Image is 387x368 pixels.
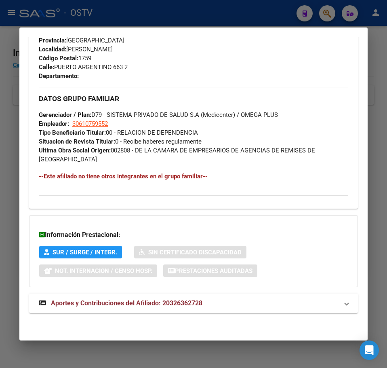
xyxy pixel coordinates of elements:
span: Sin Certificado Discapacidad [148,249,242,256]
button: Prestaciones Auditadas [163,264,257,277]
span: 0 - Recibe haberes regularmente [39,138,202,145]
span: SUR / SURGE / INTEGR. [53,249,117,256]
h3: DATOS GRUPO FAMILIAR [39,94,348,103]
h4: --Este afiliado no tiene otros integrantes en el grupo familiar-- [39,172,348,181]
strong: Departamento: [39,72,79,80]
span: Not. Internacion / Censo Hosp. [55,267,152,275]
strong: Tipo Beneficiario Titular: [39,129,106,136]
div: Open Intercom Messenger [360,341,379,360]
span: 30610759552 [72,120,108,127]
span: 002808 - DE LA CAMARA DE EMPRESARIOS DE AGENCIAS DE REMISES DE [GEOGRAPHIC_DATA] [39,147,315,163]
button: SUR / SURGE / INTEGR. [39,246,122,258]
strong: Ultima Obra Social Origen: [39,147,111,154]
strong: Empleador: [39,120,69,127]
h3: Información Prestacional: [39,230,348,240]
span: [PERSON_NAME] [39,46,113,53]
strong: Código Postal: [39,55,78,62]
span: 1759 [39,55,91,62]
span: 00 - RELACION DE DEPENDENCIA [39,129,198,136]
span: D79 - SISTEMA PRIVADO DE SALUD S.A (Medicenter) / OMEGA PLUS [39,111,278,118]
mat-expansion-panel-header: Aportes y Contribuciones del Afiliado: 20326362728 [29,294,358,313]
span: Prestaciones Auditadas [175,267,252,275]
strong: Gerenciador / Plan: [39,111,91,118]
strong: Provincia: [39,37,66,44]
span: PUERTO ARGENTINO 663 2 [39,63,128,71]
strong: Calle: [39,63,54,71]
button: Not. Internacion / Censo Hosp. [39,264,157,277]
strong: Localidad: [39,46,66,53]
strong: Situacion de Revista Titular: [39,138,115,145]
span: [GEOGRAPHIC_DATA] [39,37,124,44]
span: Aportes y Contribuciones del Afiliado: 20326362728 [51,299,202,307]
button: Sin Certificado Discapacidad [134,246,246,258]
